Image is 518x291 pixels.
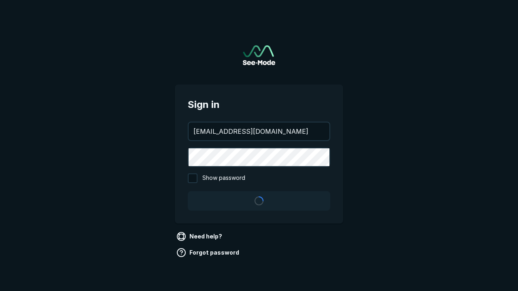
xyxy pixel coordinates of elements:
span: Sign in [188,97,330,112]
a: Forgot password [175,246,242,259]
img: See-Mode Logo [243,45,275,65]
span: Show password [202,173,245,183]
a: Go to sign in [243,45,275,65]
input: your@email.com [189,122,329,140]
a: Need help? [175,230,225,243]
